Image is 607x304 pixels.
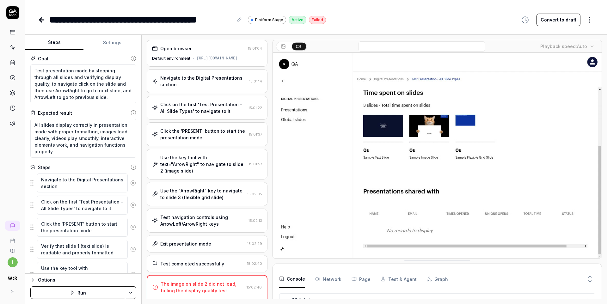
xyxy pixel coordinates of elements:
[248,15,286,24] a: Platform Stage
[248,106,262,110] time: 15:01:22
[25,35,83,50] button: Steps
[279,270,305,288] button: Console
[5,221,20,231] a: New conversation
[160,154,246,174] div: Use the key tool with text="ArrowRight" to navigate to slide 2 (image slide)
[128,243,138,256] button: Remove step
[152,56,190,61] div: Default environment
[160,260,224,267] div: Test completed successfully
[247,192,262,196] time: 15:02:05
[160,240,211,247] div: Exit presentation mode
[518,14,533,26] button: View version history
[197,56,238,61] div: [URL][DOMAIN_NAME]
[352,270,371,288] button: Page
[128,221,138,234] button: Remove step
[381,270,417,288] button: Test & Agent
[427,270,448,288] button: Graph
[30,195,136,215] div: Suggestions
[30,217,136,237] div: Suggestions
[30,173,136,193] div: Suggestions
[249,79,262,83] time: 15:01:14
[160,214,246,227] div: Test navigation controls using ArrowLeft/ArrowRight keys
[38,276,136,284] div: Options
[249,132,262,137] time: 15:01:37
[30,276,136,284] button: Options
[289,16,306,24] div: Active
[160,128,246,141] div: Click the 'PRESENT' button to start the presentation mode
[247,261,262,266] time: 15:02:40
[161,281,244,294] div: The image on slide 2 did not load, failing the display quality test.
[128,199,138,211] button: Remove step
[30,286,125,299] button: Run
[38,110,72,116] div: Expected result
[160,75,247,88] div: Navigate to the Digital Presentations section
[30,262,136,288] div: Suggestions
[8,257,18,267] button: i
[540,43,587,50] div: Playback speed:
[3,243,22,253] a: Documentation
[83,35,142,50] button: Settings
[255,17,283,23] span: Platform Stage
[160,187,245,201] div: Use the "ArrowRight" key to navigate to slide 3 (flexible grid slide)
[536,14,580,26] button: Convert to draft
[38,55,48,62] div: Goal
[7,272,18,284] img: Walk the Room Logo
[3,267,22,285] button: Walk the Room Logo
[315,270,341,288] button: Network
[128,268,138,281] button: Remove step
[247,241,262,246] time: 15:02:29
[30,240,136,259] div: Suggestions
[38,164,51,171] div: Steps
[128,177,138,189] button: Remove step
[249,162,262,166] time: 15:01:57
[248,218,262,223] time: 15:02:13
[160,101,246,114] div: Click on the first 'Test Presentation - All Slide Types' to navigate to it
[248,46,262,51] time: 15:01:04
[160,45,192,52] div: Open browser
[309,16,326,24] div: Failed
[247,285,262,289] time: 15:02:40
[3,233,22,243] a: Book a call with us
